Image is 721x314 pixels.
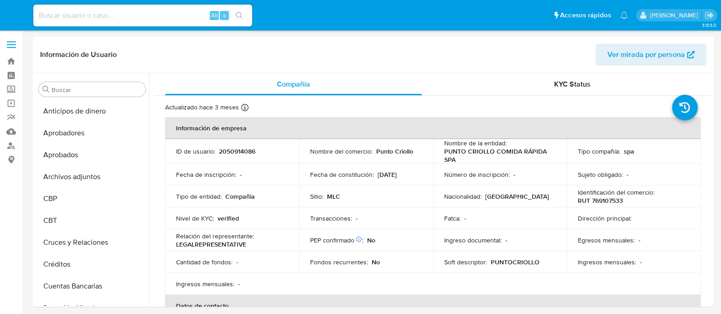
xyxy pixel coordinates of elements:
[230,9,249,22] button: search-icon
[52,86,142,94] input: Buscar
[444,258,487,266] p: Soft descriptor :
[491,258,539,266] p: PUNTOCRIOLLO
[376,147,413,155] p: Punto Criollo
[176,214,214,222] p: Nivel de KYC :
[596,44,706,66] button: Ver mirada por persona
[444,214,461,222] p: Fatca :
[225,192,255,201] p: Compañia
[277,79,310,89] span: Compañía
[176,147,215,155] p: ID de usuario :
[505,236,507,244] p: -
[310,147,373,155] p: Nombre del comercio :
[219,147,255,155] p: 2050914086
[444,236,502,244] p: Ingreso documental :
[627,170,628,179] p: -
[624,147,634,155] p: spa
[42,86,50,93] button: Buscar
[40,50,117,59] h1: Información de Usuario
[310,170,374,179] p: Fecha de constitución :
[176,258,233,266] p: Cantidad de fondos :
[35,122,149,144] button: Aprobadores
[35,188,149,210] button: CBP
[35,253,149,275] button: Créditos
[236,258,238,266] p: -
[327,192,340,201] p: MLC
[578,236,635,244] p: Egresos mensuales :
[176,240,246,248] p: LEGALREPRESENTATIVE
[578,196,623,205] p: RUT 769107533
[176,232,254,240] p: Relación del representante :
[35,100,149,122] button: Anticipos de dinero
[310,192,323,201] p: Sitio :
[554,79,591,89] span: KYC Status
[560,10,611,20] span: Accesos rápidos
[444,192,482,201] p: Nacionalidad :
[35,166,149,188] button: Archivos adjuntos
[705,10,714,20] a: Salir
[638,236,640,244] p: -
[176,170,236,179] p: Fecha de inscripción :
[578,147,620,155] p: Tipo compañía :
[464,214,466,222] p: -
[310,258,368,266] p: Fondos recurrentes :
[514,170,515,179] p: -
[218,214,239,222] p: verified
[578,214,632,222] p: Dirección principal :
[310,214,352,222] p: Transacciones :
[238,280,240,288] p: -
[35,232,149,253] button: Cruces y Relaciones
[378,170,397,179] p: [DATE]
[223,11,226,20] span: s
[35,210,149,232] button: CBT
[578,170,623,179] p: Sujeto obligado :
[578,258,636,266] p: Ingresos mensuales :
[578,188,654,196] p: Identificación del comercio :
[620,11,628,19] a: Notificaciones
[165,103,239,112] p: Actualizado hace 3 meses
[240,170,242,179] p: -
[640,258,642,266] p: -
[165,117,701,139] th: Información de empresa
[310,236,363,244] p: PEP confirmado :
[650,11,701,20] p: aline.magdaleno@mercadolibre.com
[444,139,507,147] p: Nombre de la entidad :
[33,10,252,21] input: Buscar usuario o caso...
[607,44,685,66] span: Ver mirada por persona
[176,192,222,201] p: Tipo de entidad :
[211,11,218,20] span: Alt
[35,144,149,166] button: Aprobados
[176,280,234,288] p: Ingresos mensuales :
[356,214,358,222] p: -
[367,236,375,244] p: No
[444,147,553,164] p: PUNTO CRIOLLO COMIDA RÁPIDA SPA
[485,192,549,201] p: [GEOGRAPHIC_DATA]
[372,258,380,266] p: No
[444,170,510,179] p: Número de inscripción :
[35,275,149,297] button: Cuentas Bancarias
